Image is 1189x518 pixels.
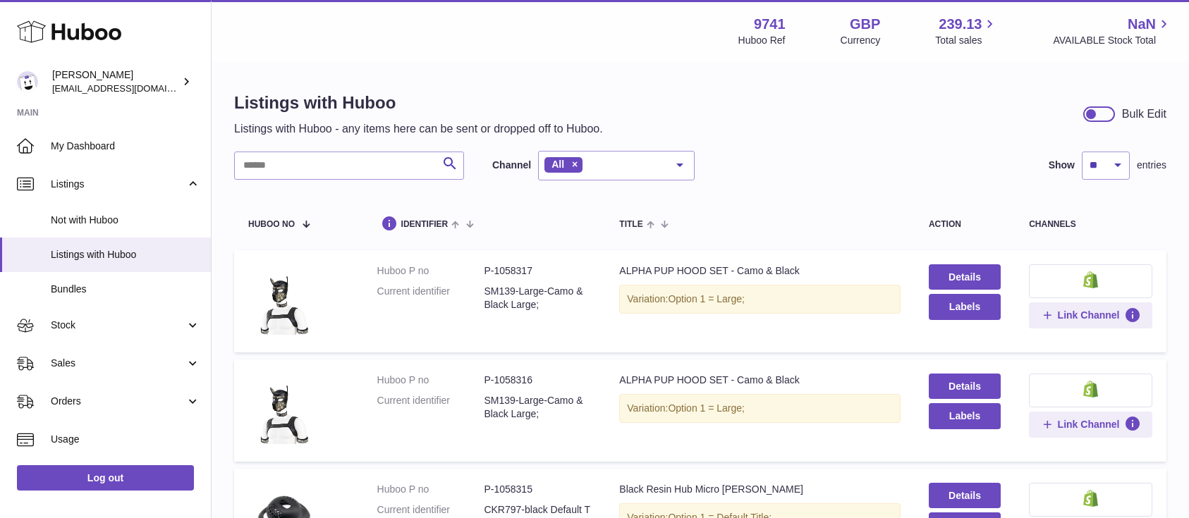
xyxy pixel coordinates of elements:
button: Link Channel [1029,412,1152,437]
span: Stock [51,319,185,332]
img: shopify-small.png [1083,490,1098,507]
div: Variation: [619,285,901,314]
button: Link Channel [1029,302,1152,328]
img: internalAdmin-9741@internal.huboo.com [17,71,38,92]
div: Bulk Edit [1122,106,1166,122]
div: [PERSON_NAME] [52,68,179,95]
p: Listings with Huboo - any items here can be sent or dropped off to Huboo. [234,121,603,137]
dd: SM139-Large-Camo & Black Large; [484,285,591,312]
div: Black Resin Hub Micro [PERSON_NAME] [619,483,901,496]
span: AVAILABLE Stock Total [1053,34,1172,47]
span: NaN [1128,15,1156,34]
a: Details [929,264,1001,290]
a: Log out [17,465,194,491]
dt: Huboo P no [377,374,484,387]
dt: Current identifier [377,394,484,421]
dd: SM139-Large-Camo & Black Large; [484,394,591,421]
div: ALPHA PUP HOOD SET - Camo & Black [619,374,901,387]
img: shopify-small.png [1083,271,1098,288]
a: NaN AVAILABLE Stock Total [1053,15,1172,47]
span: entries [1137,159,1166,172]
span: Listings [51,178,185,191]
span: Option 1 = Large; [668,402,745,414]
div: ALPHA PUP HOOD SET - Camo & Black [619,264,901,278]
dt: Huboo P no [377,264,484,278]
span: Option 1 = Large; [668,293,745,304]
dd: P-1058316 [484,374,591,387]
div: Currency [841,34,881,47]
label: Channel [492,159,531,172]
span: Usage [51,433,200,446]
strong: GBP [850,15,880,34]
span: [EMAIL_ADDRESS][DOMAIN_NAME] [52,82,207,94]
span: Total sales [935,34,998,47]
span: My Dashboard [51,140,200,153]
span: Sales [51,357,185,370]
span: Huboo no [248,220,295,229]
div: Variation: [619,394,901,423]
span: Link Channel [1058,309,1120,321]
dd: P-1058317 [484,264,591,278]
a: Details [929,374,1001,399]
span: Link Channel [1058,418,1120,431]
img: shopify-small.png [1083,381,1098,397]
img: ALPHA PUP HOOD SET - Camo & Black [248,374,319,444]
a: 239.13 Total sales [935,15,998,47]
label: Show [1049,159,1075,172]
a: Details [929,483,1001,508]
button: Labels [929,403,1001,428]
dt: Huboo P no [377,483,484,496]
button: Labels [929,294,1001,319]
span: Listings with Huboo [51,248,200,261]
div: Huboo Ref [738,34,786,47]
span: Bundles [51,283,200,296]
span: title [619,220,642,229]
strong: 9741 [754,15,786,34]
div: action [929,220,1001,229]
div: channels [1029,220,1152,229]
img: ALPHA PUP HOOD SET - Camo & Black [248,264,319,335]
span: All [551,159,564,170]
dt: Current identifier [377,285,484,312]
span: identifier [401,220,449,229]
span: Orders [51,395,185,408]
span: 239.13 [939,15,982,34]
span: Not with Huboo [51,214,200,227]
dd: P-1058315 [484,483,591,496]
h1: Listings with Huboo [234,92,603,114]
